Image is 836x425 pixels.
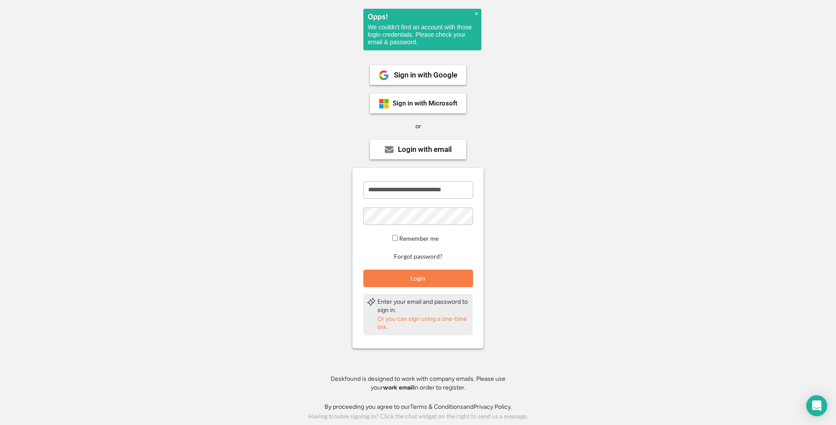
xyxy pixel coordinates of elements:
[320,375,516,392] div: Deskfound is designed to work with company emails. Please use your in order to register.
[368,24,477,46] p: We couldn't find an account with those login credentials. Please check your email & password.
[806,395,827,416] div: Open Intercom Messenger
[394,71,457,79] div: Sign in with Google
[399,235,439,242] label: Remember me
[398,146,452,153] div: Login with email
[415,122,421,131] div: or
[393,253,444,261] button: Forgot password?
[377,315,469,332] div: Or you can sign using a one-time link.
[393,100,457,107] div: Sign in with Microsoft
[379,98,389,109] img: ms-symbollockup_mssymbol_19.png
[324,403,512,411] div: By proceeding you agree to our and
[377,298,469,315] div: Enter your email and password to sign in.
[363,270,473,287] button: Login
[410,403,463,411] a: Terms & Conditions
[379,70,389,81] img: 1024px-Google__G__Logo.svg.png
[474,403,512,411] a: Privacy Policy.
[475,10,478,18] span: ×
[368,13,477,21] h2: Opps!
[383,384,414,391] strong: work email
